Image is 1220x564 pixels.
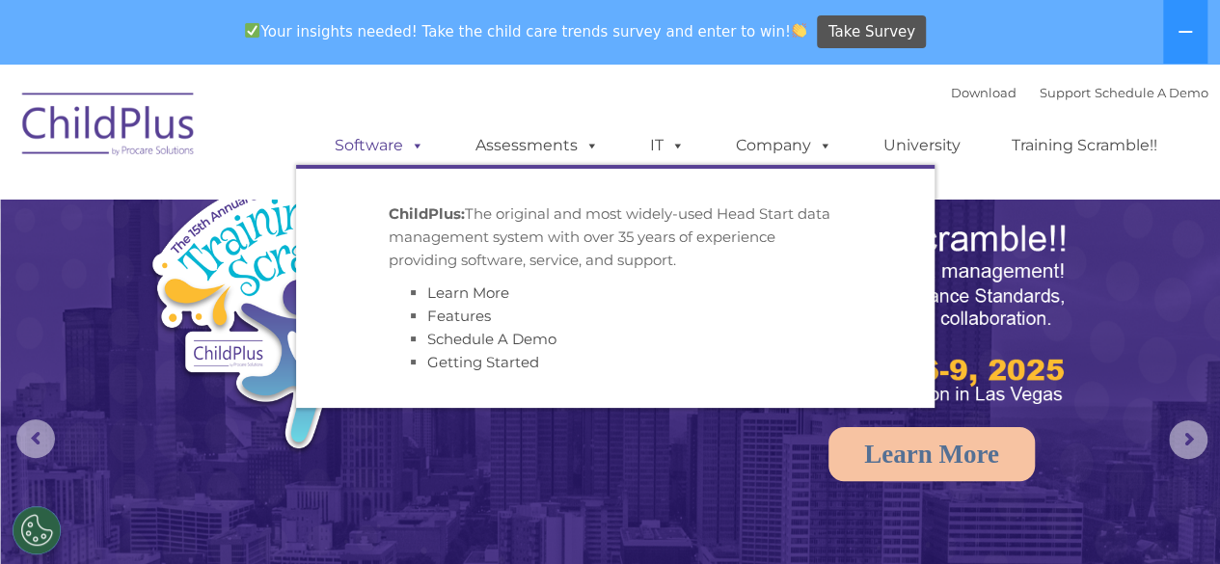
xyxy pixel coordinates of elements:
[389,202,842,272] p: The original and most widely-used Head Start data management system with over 35 years of experie...
[864,126,980,165] a: University
[792,23,806,38] img: 👏
[1095,85,1208,100] a: Schedule A Demo
[245,23,259,38] img: ✅
[951,85,1017,100] a: Download
[992,126,1177,165] a: Training Scramble!!
[1040,85,1091,100] a: Support
[389,204,465,223] strong: ChildPlus:
[315,126,444,165] a: Software
[268,127,327,142] span: Last name
[631,126,704,165] a: IT
[951,85,1208,100] font: |
[828,427,1035,481] a: Learn More
[456,126,618,165] a: Assessments
[427,353,539,371] a: Getting Started
[268,206,350,221] span: Phone number
[237,13,815,50] span: Your insights needed! Take the child care trends survey and enter to win!
[13,506,61,554] button: Cookies Settings
[427,307,491,325] a: Features
[828,15,915,49] span: Take Survey
[717,126,852,165] a: Company
[817,15,926,49] a: Take Survey
[427,283,509,302] a: Learn More
[13,79,205,175] img: ChildPlus by Procare Solutions
[427,330,556,348] a: Schedule A Demo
